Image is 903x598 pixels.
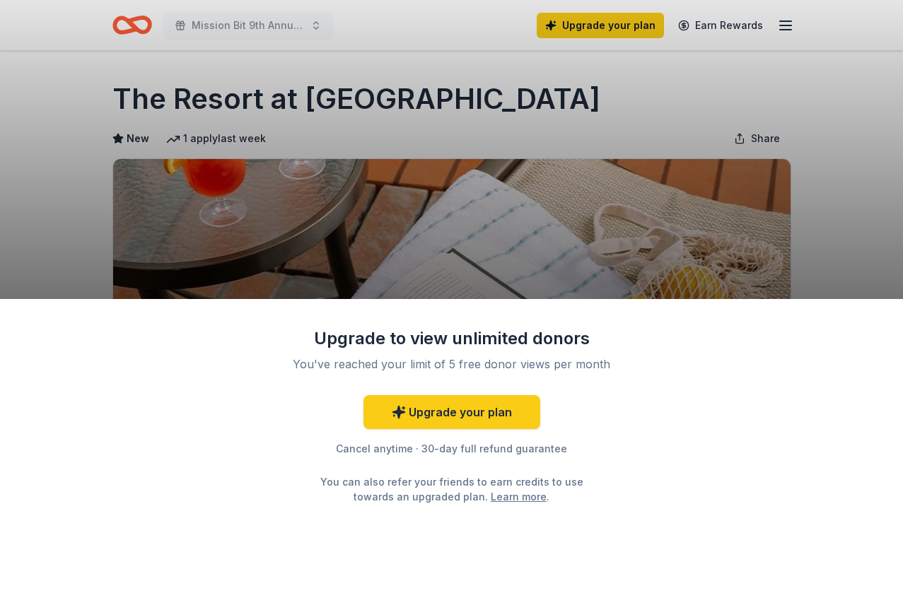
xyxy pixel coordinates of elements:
div: You've reached your limit of 5 free donor views per month [285,356,619,373]
div: Cancel anytime · 30-day full refund guarantee [268,440,636,457]
div: Upgrade to view unlimited donors [268,327,636,350]
div: You can also refer your friends to earn credits to use towards an upgraded plan. . [308,474,596,504]
a: Learn more [491,489,547,504]
a: Upgrade your plan [363,395,540,429]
